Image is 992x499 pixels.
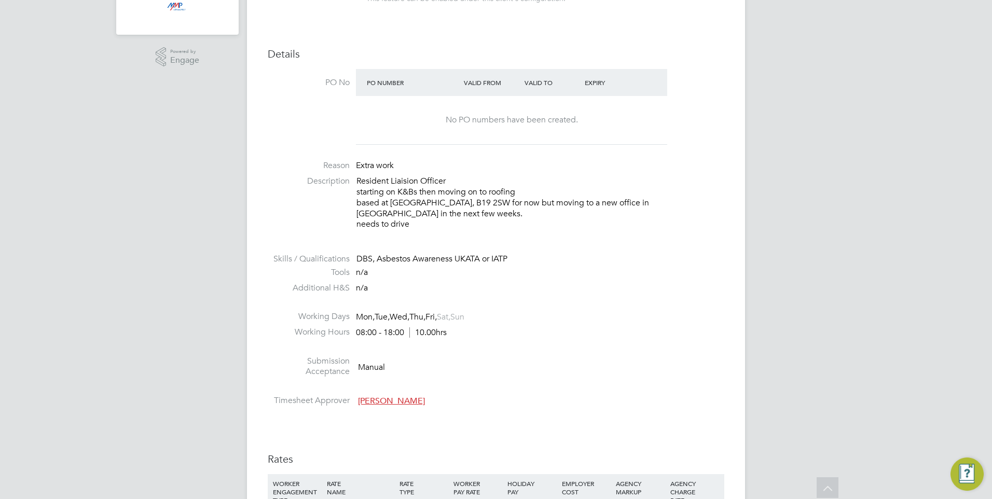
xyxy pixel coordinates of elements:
[268,356,350,378] label: Submission Acceptance
[268,160,350,171] label: Reason
[268,47,724,61] h3: Details
[409,312,425,322] span: Thu,
[268,395,350,406] label: Timesheet Approver
[356,160,394,171] span: Extra work
[390,312,409,322] span: Wed,
[356,267,368,278] span: n/a
[356,176,724,230] p: Resident Liaision Officer starting on K&Bs then moving on to roofing based at [GEOGRAPHIC_DATA], ...
[268,311,350,322] label: Working Days
[170,56,199,65] span: Engage
[437,312,450,322] span: Sat,
[522,73,583,92] div: Valid To
[268,77,350,88] label: PO No
[366,115,657,126] div: No PO numbers have been created.
[356,312,375,322] span: Mon,
[156,47,200,67] a: Powered byEngage
[358,396,425,406] span: [PERSON_NAME]
[358,362,385,372] span: Manual
[268,283,350,294] label: Additional H&S
[268,176,350,187] label: Description
[268,452,724,466] h3: Rates
[356,254,724,265] div: DBS, Asbestos Awareness UKATA or IATP
[582,73,643,92] div: Expiry
[356,327,447,338] div: 08:00 - 18:00
[268,254,350,265] label: Skills / Qualifications
[268,327,350,338] label: Working Hours
[461,73,522,92] div: Valid From
[425,312,437,322] span: Fri,
[364,73,461,92] div: PO Number
[356,283,368,293] span: n/a
[170,47,199,56] span: Powered by
[950,458,984,491] button: Engage Resource Center
[375,312,390,322] span: Tue,
[268,267,350,278] label: Tools
[409,327,447,338] span: 10.00hrs
[450,312,464,322] span: Sun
